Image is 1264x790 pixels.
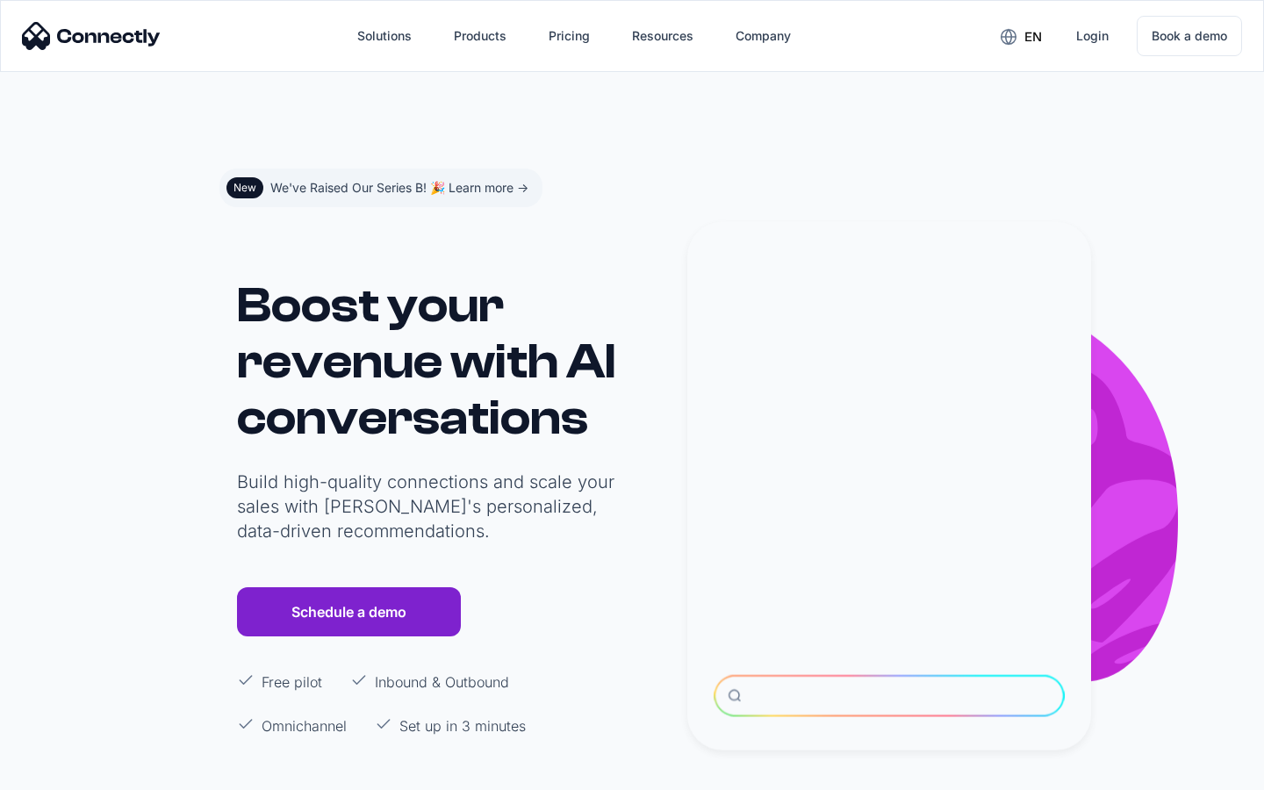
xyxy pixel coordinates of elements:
div: Resources [632,24,693,48]
p: Free pilot [262,671,322,693]
ul: Language list [35,759,105,784]
aside: Language selected: English [18,758,105,784]
h1: Boost your revenue with AI conversations [237,277,623,446]
div: Products [440,15,521,57]
p: Omnichannel [262,715,347,736]
a: Login [1062,15,1123,57]
img: Connectly Logo [22,22,161,50]
div: Pricing [549,24,590,48]
div: New [233,181,256,195]
a: Pricing [535,15,604,57]
p: Set up in 3 minutes [399,715,526,736]
div: Solutions [357,24,412,48]
div: Company [722,15,805,57]
a: NewWe've Raised Our Series B! 🎉 Learn more -> [219,169,542,207]
a: Schedule a demo [237,587,461,636]
div: Resources [618,15,707,57]
div: Products [454,24,506,48]
p: Inbound & Outbound [375,671,509,693]
div: We've Raised Our Series B! 🎉 Learn more -> [270,176,528,200]
a: Book a demo [1137,16,1242,56]
div: Company [736,24,791,48]
div: Login [1076,24,1109,48]
div: Solutions [343,15,426,57]
div: en [1024,25,1042,49]
p: Build high-quality connections and scale your sales with [PERSON_NAME]'s personalized, data-drive... [237,470,623,543]
div: en [987,23,1055,49]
